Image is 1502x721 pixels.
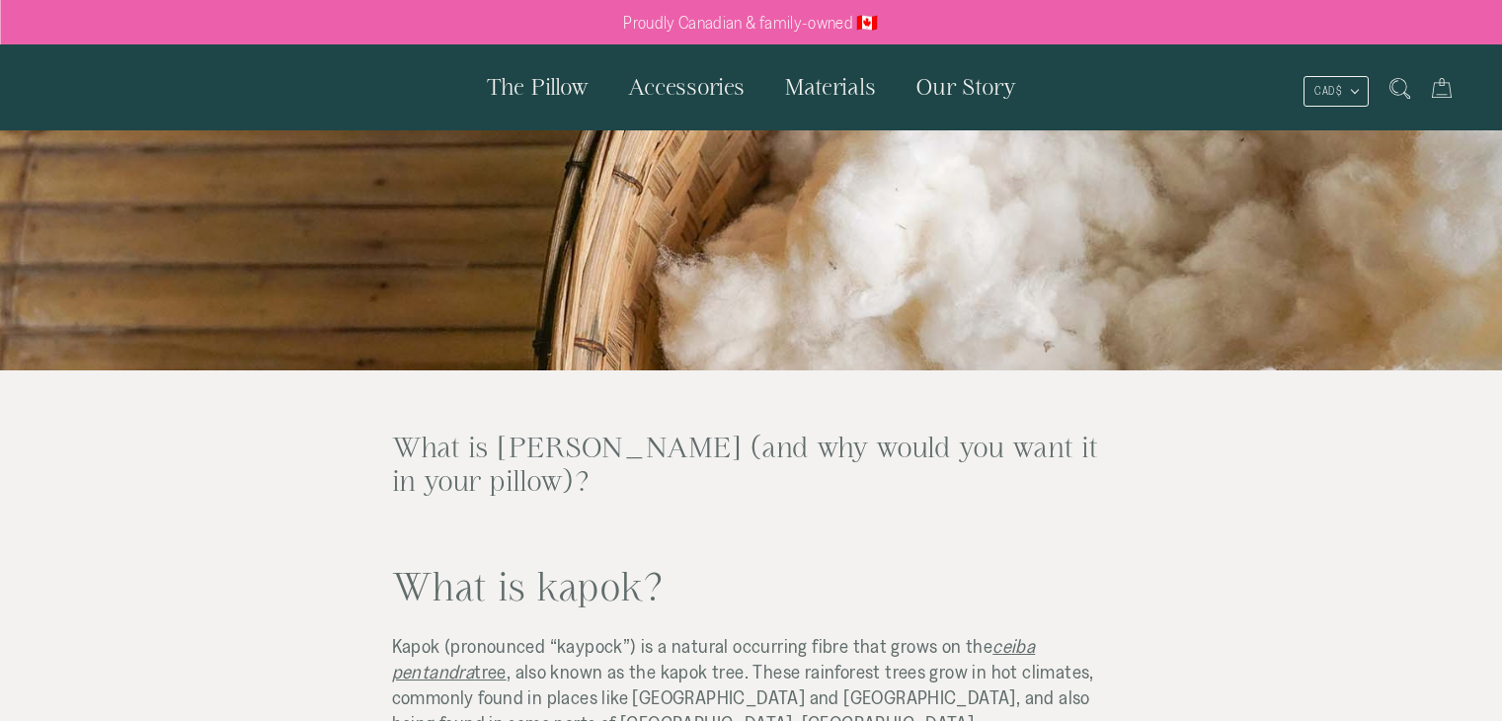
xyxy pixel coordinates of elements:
a: Materials [764,44,896,129]
span: ceiba pentandra [392,635,1036,682]
span: Our Story [915,74,1016,99]
a: Accessories [608,44,764,129]
span: The Pillow [487,74,589,99]
span: Kapok (pronounced “kaypock”) is a natural occurring fibre that grows on the [392,635,993,657]
h2: What is [PERSON_NAME] (and why would you want it in your pillow)? [392,431,1111,496]
span: What is kapok? [392,565,664,607]
p: Proudly Canadian & family-owned 🇨🇦 [623,13,879,33]
a: ceiba pentandratree [392,635,1036,682]
a: Our Story [896,44,1036,129]
button: CAD $ [1304,76,1369,107]
span: Accessories [628,74,745,99]
span: Materials [784,74,876,99]
a: The Pillow [467,44,608,129]
span: tree [474,661,507,682]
